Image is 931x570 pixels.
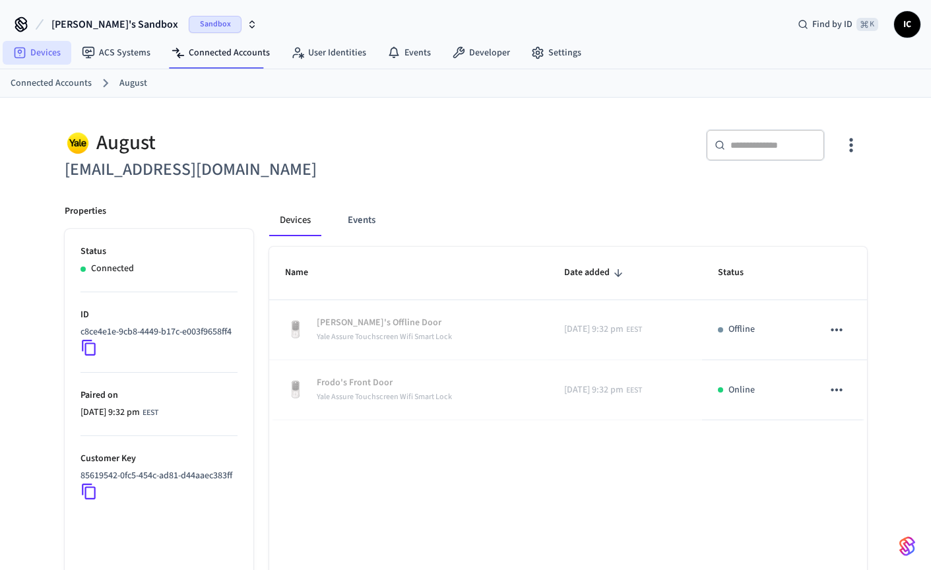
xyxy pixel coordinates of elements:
a: Connected Accounts [11,77,92,90]
p: [PERSON_NAME]'s Offline Door [317,316,452,330]
span: EEST [143,407,158,419]
a: Devices [3,41,71,65]
div: Europe/Kiev [564,323,642,336]
div: connected account tabs [269,205,867,236]
div: Find by ID⌘ K [787,13,889,36]
a: Connected Accounts [161,41,280,65]
h6: [EMAIL_ADDRESS][DOMAIN_NAME] [65,156,458,183]
a: Developer [441,41,521,65]
img: SeamLogoGradient.69752ec5.svg [899,536,915,557]
p: Status [80,245,238,259]
span: Yale Assure Touchscreen Wifi Smart Lock [317,391,452,402]
p: ID [80,308,238,322]
a: August [119,77,147,90]
span: EEST [626,385,642,396]
a: User Identities [280,41,377,65]
span: EEST [626,324,642,336]
a: ACS Systems [71,41,161,65]
p: Connected [91,262,134,276]
p: Online [728,383,755,397]
p: Properties [65,205,106,218]
p: c8ce4e1e-9cb8-4449-b17c-e003f9658ff4 [80,325,232,339]
img: Yale Assure Touchscreen Wifi Smart Lock, Satin Nickel, Front [285,319,306,340]
img: Yale Assure Touchscreen Wifi Smart Lock, Satin Nickel, Front [285,379,306,400]
span: Sandbox [189,16,241,33]
span: [DATE] 9:32 pm [80,406,140,420]
p: 85619542-0fc5-454c-ad81-d44aaec383ff [80,469,232,483]
span: ⌘ K [856,18,878,31]
span: Date added [564,263,627,283]
p: Frodo's Front Door [317,376,452,390]
p: Customer Key [80,452,238,466]
div: Europe/Kiev [564,383,642,397]
span: [DATE] 9:32 pm [564,323,624,336]
button: IC [894,11,920,38]
div: Europe/Kiev [80,406,158,420]
span: Name [285,263,325,283]
span: Status [718,263,761,283]
a: Settings [521,41,592,65]
div: August [65,129,458,156]
span: [DATE] 9:32 pm [564,383,624,397]
button: Devices [269,205,321,236]
span: Find by ID [812,18,852,31]
span: IC [895,13,919,36]
span: Yale Assure Touchscreen Wifi Smart Lock [317,331,452,342]
span: [PERSON_NAME]'s Sandbox [51,16,178,32]
p: Offline [728,323,755,336]
table: sticky table [269,247,867,420]
img: Yale Logo, Square [65,129,91,156]
p: Paired on [80,389,238,402]
a: Events [377,41,441,65]
button: Events [337,205,386,236]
